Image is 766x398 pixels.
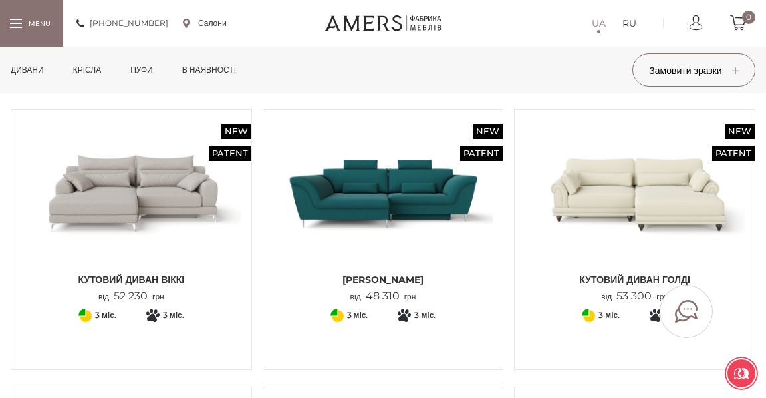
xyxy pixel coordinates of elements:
a: Крісла [63,47,111,93]
span: New [473,124,503,139]
a: New Patent Кутовий Диван Грейсі Кутовий Диван Грейсі [PERSON_NAME] від48 310грн [273,120,493,303]
a: RU [622,15,636,31]
button: Замовити зразки [632,53,755,87]
a: UA [592,15,606,31]
p: від грн [98,290,164,303]
span: 52 230 [109,290,152,302]
span: 0 [742,11,755,24]
span: New [221,124,251,139]
span: Замовити зразки [649,65,738,77]
span: Кутовий диван ГОЛДІ [525,273,745,286]
span: 3 міс. [163,307,184,323]
span: 3 міс. [95,307,116,323]
span: Patent [712,146,755,161]
a: Пуфи [120,47,163,93]
p: від грн [601,290,668,303]
span: 53 300 [612,290,656,302]
span: [PERSON_NAME] [273,273,493,286]
a: New Patent Кутовий диван ГОЛДІ Кутовий диван ГОЛДІ Кутовий диван ГОЛДІ від53 300грн [525,120,745,303]
a: в наявності [172,47,246,93]
a: Дивани [1,47,54,93]
span: Кутовий диван ВІККІ [21,273,241,286]
span: 3 міс. [598,307,620,323]
span: Patent [209,146,251,161]
p: від грн [350,290,416,303]
span: 3 міс. [347,307,368,323]
span: 48 310 [361,290,404,302]
span: Patent [460,146,503,161]
a: [PHONE_NUMBER] [76,15,168,31]
a: New Patent Кутовий диван ВІККІ Кутовий диван ВІККІ Кутовий диван ВІККІ від52 230грн [21,120,241,303]
a: Салони [183,17,227,29]
span: New [725,124,755,139]
span: 3 міс. [414,307,436,323]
